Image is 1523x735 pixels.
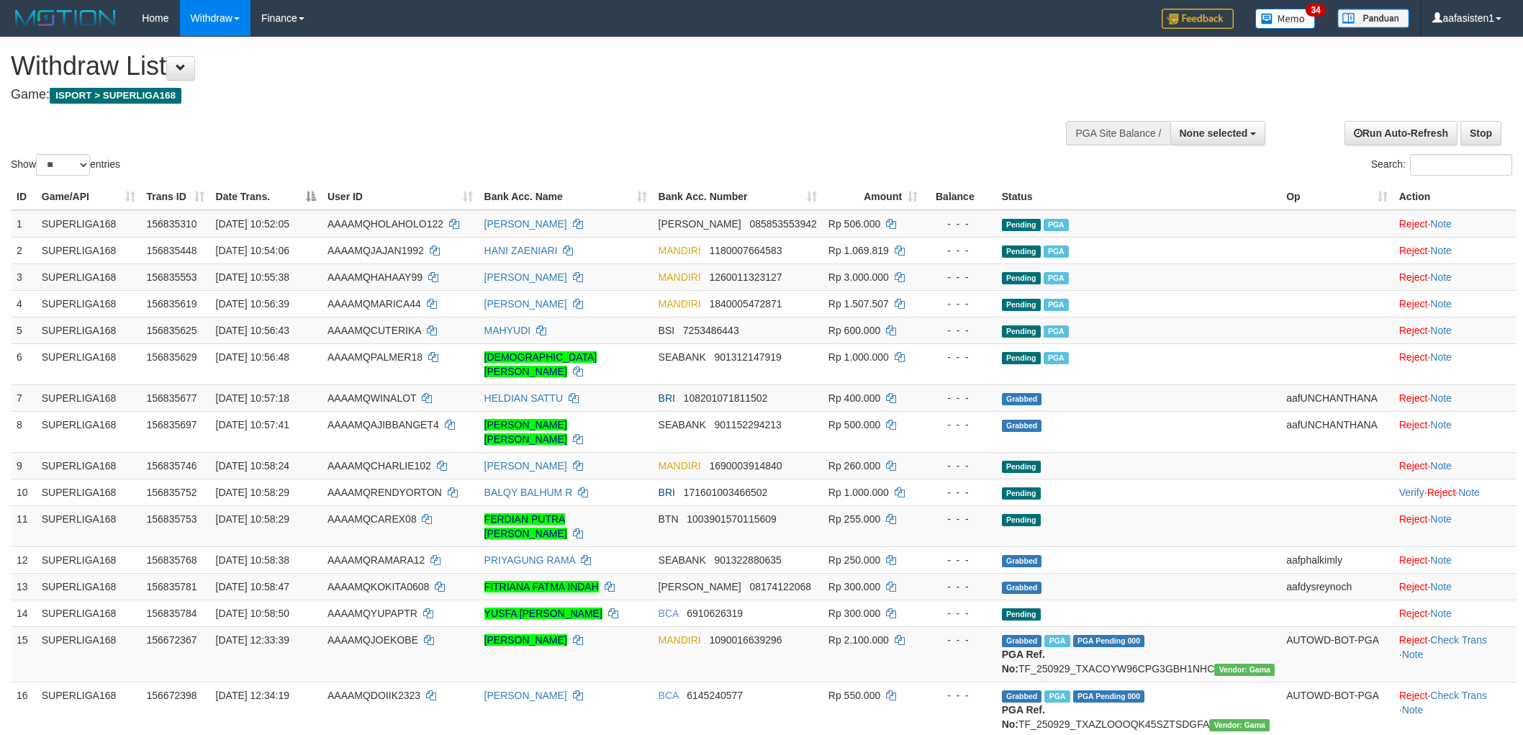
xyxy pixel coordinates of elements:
a: Reject [1399,634,1428,646]
span: Copy 1690003914840 to clipboard [709,460,782,472]
td: SUPERLIGA168 [36,317,141,343]
a: Note [1458,487,1480,498]
span: 156835310 [147,218,197,230]
span: AAAAMQPALMER18 [327,351,422,363]
th: Status [996,184,1280,210]
span: [PERSON_NAME] [659,581,741,592]
span: Copy 1840005472871 to clipboard [709,298,782,310]
span: Rp 600.000 [828,325,880,336]
span: Copy 6145240577 to clipboard [687,690,743,701]
span: Rp 3.000.000 [828,271,889,283]
span: 156835629 [147,351,197,363]
span: AAAAMQCHARLIE102 [327,460,431,472]
a: Note [1430,218,1452,230]
span: Copy 6910626319 to clipboard [687,608,743,619]
a: Note [1402,649,1424,660]
span: AAAAMQCUTERIKA [327,325,421,336]
td: SUPERLIGA168 [36,626,141,682]
td: aafdysreynoch [1280,573,1393,600]
a: Reject [1399,218,1428,230]
a: MAHYUDI [484,325,531,336]
span: Grabbed [1002,555,1042,567]
span: Rp 1.000.000 [828,351,889,363]
a: [PERSON_NAME] [PERSON_NAME] [484,419,567,445]
span: Rp 550.000 [828,690,880,701]
span: [DATE] 10:58:50 [216,608,289,619]
img: panduan.png [1337,9,1409,28]
div: - - - [929,580,990,594]
h1: Withdraw List [11,52,1001,81]
th: Action [1393,184,1517,210]
span: [DATE] 12:34:19 [216,690,289,701]
b: PGA Ref. No: [1002,704,1045,730]
span: Rp 506.000 [828,218,880,230]
a: Reject [1399,325,1428,336]
span: [DATE] 10:56:48 [216,351,289,363]
span: [DATE] 10:58:38 [216,554,289,566]
th: Date Trans.: activate to sort column descending [210,184,322,210]
td: 13 [11,573,36,600]
span: SEABANK [659,351,706,363]
span: Rp 1.069.819 [828,245,889,256]
span: 156835746 [147,460,197,472]
span: Marked by aafsengchandara [1044,635,1070,647]
span: Grabbed [1002,635,1042,647]
a: Check Trans [1430,690,1487,701]
span: Marked by aafsoycanthlai [1044,245,1069,258]
a: Note [1430,351,1452,363]
span: 156672398 [147,690,197,701]
div: - - - [929,485,990,500]
a: Reject [1399,608,1428,619]
td: · [1393,452,1517,479]
a: [PERSON_NAME] [484,634,567,646]
div: - - - [929,270,990,284]
span: Copy 901152294213 to clipboard [714,419,781,430]
span: Copy 1003901570115609 to clipboard [687,513,777,525]
td: SUPERLIGA168 [36,290,141,317]
td: SUPERLIGA168 [36,573,141,600]
a: Note [1430,581,1452,592]
a: Reject [1399,460,1428,472]
th: User ID: activate to sort column ascending [322,184,479,210]
span: Copy 901322880635 to clipboard [714,554,781,566]
td: SUPERLIGA168 [36,237,141,263]
span: Marked by aafsoycanthlai [1044,690,1070,703]
td: · · [1393,479,1517,505]
td: 10 [11,479,36,505]
th: Balance [923,184,996,210]
span: SEABANK [659,554,706,566]
a: BALQY BALHUM R [484,487,573,498]
a: Note [1430,325,1452,336]
td: · [1393,573,1517,600]
div: - - - [929,243,990,258]
td: 6 [11,343,36,384]
span: BRI [659,392,675,404]
span: Marked by aafheankoy [1044,219,1069,231]
label: Search: [1371,154,1512,176]
span: BCA [659,608,679,619]
div: - - - [929,418,990,432]
div: - - - [929,512,990,526]
td: 3 [11,263,36,290]
select: Showentries [36,154,90,176]
span: Vendor URL: https://trx31.1velocity.biz [1214,664,1275,676]
div: - - - [929,217,990,231]
span: [DATE] 10:54:06 [216,245,289,256]
td: · [1393,505,1517,546]
a: FITRIANA FATMA INDAH [484,581,599,592]
td: SUPERLIGA168 [36,343,141,384]
div: - - - [929,297,990,311]
td: 8 [11,411,36,452]
a: Verify [1399,487,1424,498]
span: Copy 7253486443 to clipboard [683,325,739,336]
span: None selected [1180,127,1248,139]
td: SUPERLIGA168 [36,505,141,546]
td: SUPERLIGA168 [36,452,141,479]
td: · [1393,411,1517,452]
span: Copy 901312147919 to clipboard [714,351,781,363]
span: Copy 1090016639296 to clipboard [709,634,782,646]
img: Button%20Memo.svg [1255,9,1316,29]
span: 156835753 [147,513,197,525]
span: [DATE] 10:57:41 [216,419,289,430]
span: Copy 108201071811502 to clipboard [684,392,768,404]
